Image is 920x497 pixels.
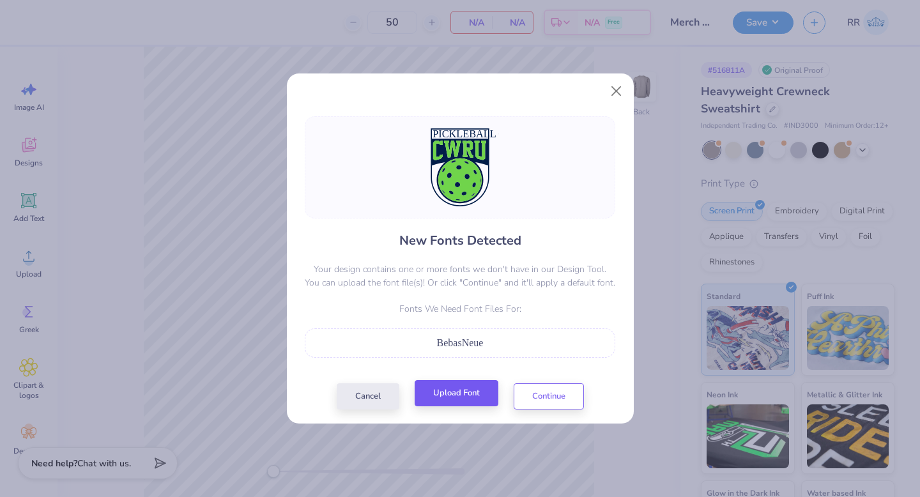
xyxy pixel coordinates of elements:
[514,383,584,409] button: Continue
[399,231,521,250] h4: New Fonts Detected
[305,263,615,289] p: Your design contains one or more fonts we don't have in our Design Tool. You can upload the font ...
[437,337,484,348] span: BebasNeue
[305,302,615,316] p: Fonts We Need Font Files For:
[337,383,399,409] button: Cancel
[604,79,628,103] button: Close
[415,380,498,406] button: Upload Font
